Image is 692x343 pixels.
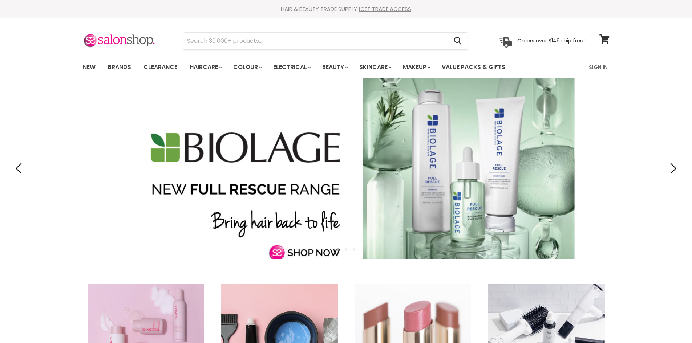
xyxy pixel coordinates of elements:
a: Brands [102,60,137,75]
a: Value Packs & Gifts [436,60,511,75]
a: Clearance [138,60,183,75]
ul: Main menu [77,57,548,78]
button: Previous [13,161,27,176]
a: Colour [228,60,266,75]
button: Next [665,161,679,176]
li: Page dot 2 [345,248,347,251]
a: GET TRADE ACCESS [360,5,411,13]
p: Orders over $149 ship free! [517,37,585,44]
a: Sign In [584,60,612,75]
li: Page dot 1 [337,248,339,251]
form: Product [183,32,468,50]
a: Skincare [354,60,396,75]
input: Search [183,33,448,49]
a: Haircare [184,60,226,75]
div: HAIR & BEAUTY TRADE SUPPLY | [74,5,619,13]
nav: Main [74,57,619,78]
li: Page dot 3 [353,248,355,251]
button: Search [448,33,468,49]
a: Electrical [268,60,315,75]
a: Makeup [397,60,435,75]
a: Beauty [317,60,352,75]
a: New [77,60,101,75]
